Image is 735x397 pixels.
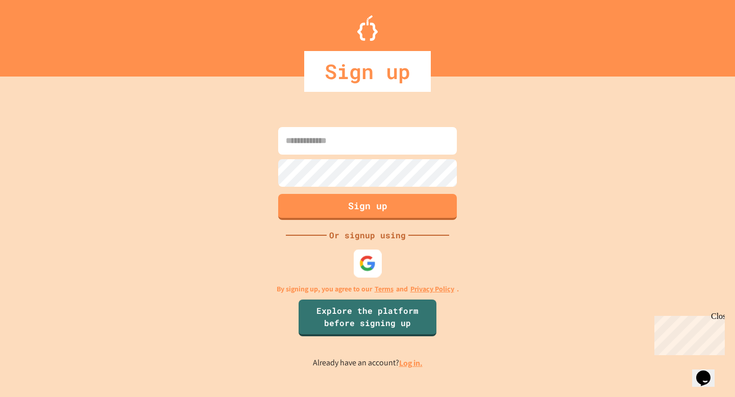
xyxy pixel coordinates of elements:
[692,356,725,387] iframe: chat widget
[357,15,378,41] img: Logo.svg
[4,4,70,65] div: Chat with us now!Close
[304,51,431,92] div: Sign up
[399,358,423,368] a: Log in.
[359,255,376,272] img: google-icon.svg
[277,284,459,294] p: By signing up, you agree to our and .
[650,312,725,355] iframe: chat widget
[327,229,408,241] div: Or signup using
[410,284,454,294] a: Privacy Policy
[299,300,436,336] a: Explore the platform before signing up
[313,357,423,369] p: Already have an account?
[278,194,457,220] button: Sign up
[375,284,394,294] a: Terms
